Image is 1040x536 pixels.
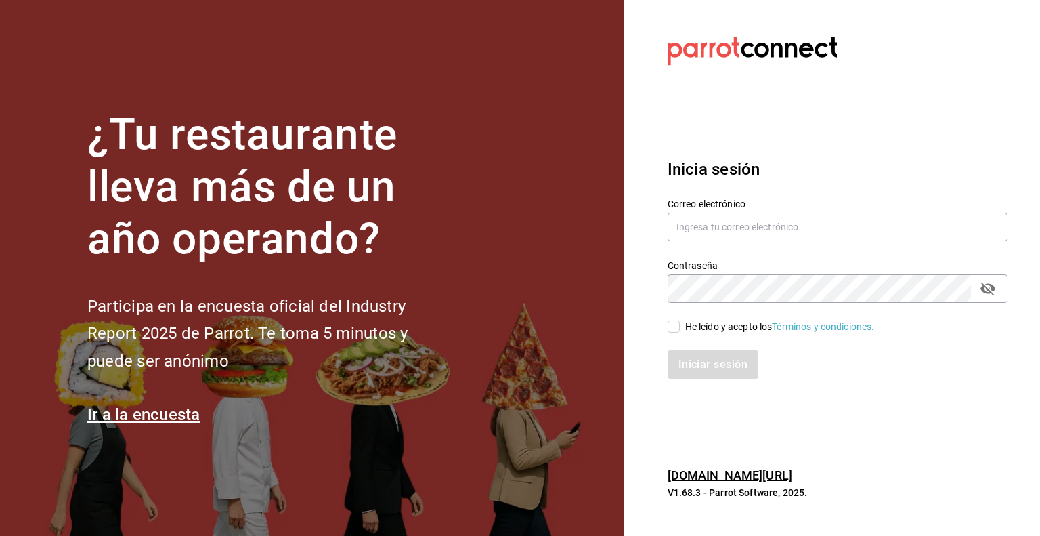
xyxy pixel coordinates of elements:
a: [DOMAIN_NAME][URL] [668,468,792,482]
div: He leído y acepto los [685,320,875,334]
h1: ¿Tu restaurante lleva más de un año operando? [87,109,453,265]
input: Ingresa tu correo electrónico [668,213,1007,241]
p: V1.68.3 - Parrot Software, 2025. [668,486,1007,499]
a: Términos y condiciones. [772,321,874,332]
a: Ir a la encuesta [87,405,200,424]
h3: Inicia sesión [668,157,1007,182]
button: passwordField [976,277,999,300]
h2: Participa en la encuesta oficial del Industry Report 2025 de Parrot. Te toma 5 minutos y puede se... [87,293,453,375]
label: Contraseña [668,261,1007,270]
label: Correo electrónico [668,199,1007,209]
